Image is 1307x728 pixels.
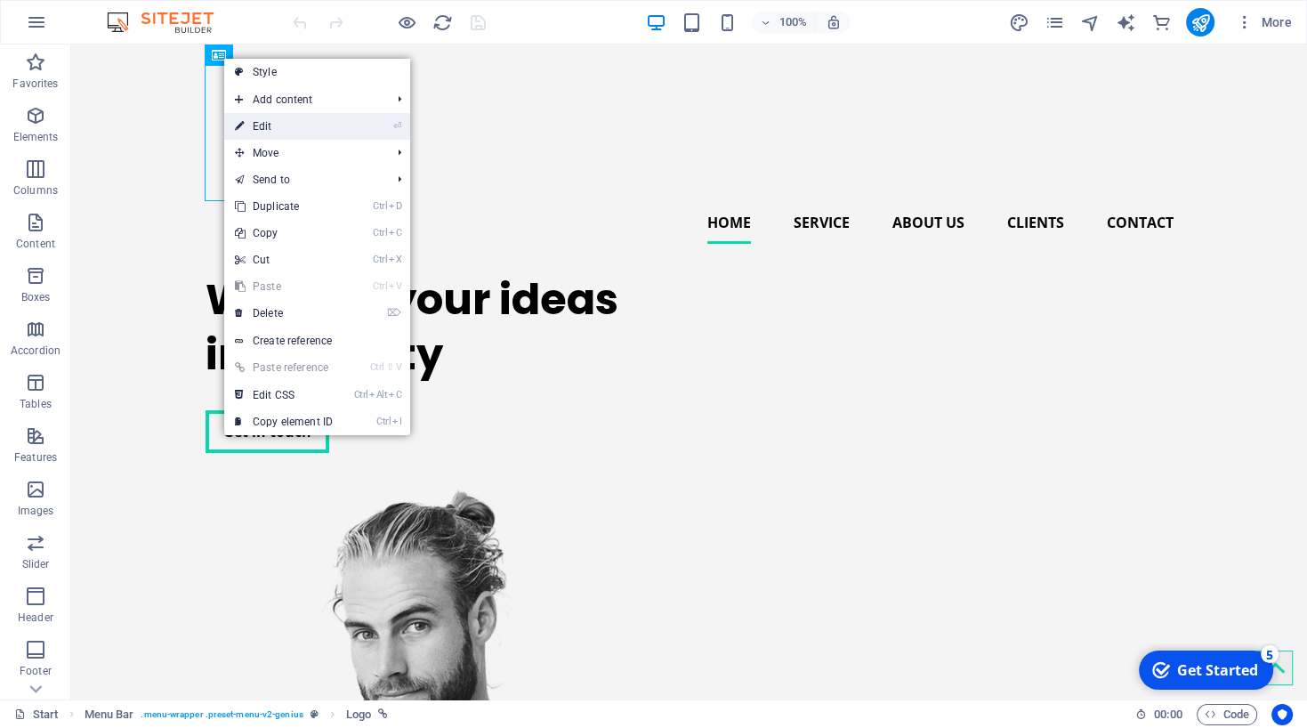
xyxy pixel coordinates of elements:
i: Alt [369,389,387,400]
div: Get Started 5 items remaining, 0% complete [10,7,144,46]
i: C [389,389,401,400]
p: Elements [13,130,59,144]
i: V [389,280,401,292]
i: Ctrl [354,389,368,400]
p: Accordion [11,344,61,358]
i: This element is linked [378,709,388,719]
button: commerce [1150,12,1172,33]
i: Commerce [1150,12,1171,33]
i: D [389,200,401,212]
a: CtrlCCopy [224,220,343,247]
p: Features [14,450,57,465]
button: 100% [752,12,815,33]
span: Move [224,140,383,166]
p: Images [18,504,54,518]
a: CtrlVPaste [224,273,343,300]
a: CtrlXCut [224,247,343,273]
i: V [396,361,401,373]
i: Ctrl [373,227,387,239]
i: AI Writer [1115,12,1135,33]
a: Click to cancel selection. Double-click to open Pages [14,704,59,725]
a: Style [224,59,410,85]
span: Code [1205,704,1249,725]
a: CtrlAltCEdit CSS [224,382,343,408]
a: ⏎Edit [224,113,343,140]
img: Editor Logo [102,12,236,33]
p: Content [16,237,55,251]
nav: breadcrumb [85,704,389,725]
button: pages [1044,12,1065,33]
h6: Session time [1135,704,1182,725]
span: . menu-wrapper .preset-menu-v2-genius [141,704,303,725]
i: X [389,254,401,265]
span: : [1166,708,1169,721]
div: 5 [132,2,149,20]
a: CtrlDDuplicate [224,193,343,220]
div: Get Started [48,17,129,36]
span: More [1236,13,1292,31]
i: Navigator [1079,12,1100,33]
i: C [389,227,401,239]
p: Favorites [12,77,58,91]
a: Send to [224,166,383,193]
button: navigator [1079,12,1101,33]
button: Click here to leave preview mode and continue editing [396,12,417,33]
i: Design (Ctrl+Alt+Y) [1008,12,1029,33]
i: Ctrl [373,280,387,292]
i: Reload page [432,12,453,33]
button: Code [1197,704,1257,725]
button: publish [1186,8,1214,36]
i: ⌦ [387,307,401,319]
span: Click to select. Double-click to edit [346,704,371,725]
a: Ctrl⇧VPaste reference [224,354,343,381]
h6: 100% [779,12,807,33]
button: text_generator [1115,12,1136,33]
i: On resize automatically adjust zoom level to fit chosen device. [825,14,841,30]
button: More [1229,8,1299,36]
i: Publish [1190,12,1210,33]
a: Create reference [224,328,410,354]
span: Add content [224,86,383,113]
i: Ctrl [370,361,384,373]
p: Header [18,611,53,625]
a: ⌦Delete [224,300,343,327]
i: ⏎ [393,120,401,132]
p: Boxes [21,290,51,304]
a: CtrlICopy element ID [224,408,343,435]
span: 00 00 [1154,704,1182,725]
button: Usercentrics [1271,704,1293,725]
i: Ctrl [373,254,387,265]
i: ⇧ [386,361,394,373]
span: Click to select. Double-click to edit [85,704,134,725]
i: This element is a customizable preset [311,709,319,719]
i: Ctrl [373,200,387,212]
i: Ctrl [376,416,391,427]
i: I [392,416,401,427]
button: reload [432,12,453,33]
p: Columns [13,183,58,198]
button: design [1008,12,1029,33]
p: Tables [20,397,52,411]
i: Pages (Ctrl+Alt+S) [1044,12,1064,33]
p: Footer [20,664,52,678]
p: Slider [22,557,50,571]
